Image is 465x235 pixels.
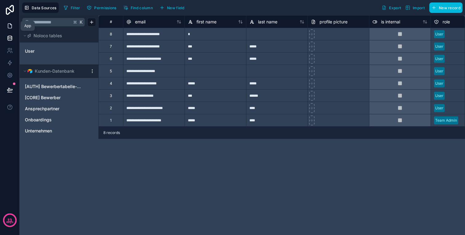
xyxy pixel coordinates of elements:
span: Kunden-Datenbank [35,68,74,74]
div: Team Admin [435,118,457,123]
span: 8 records [103,130,120,135]
a: Ansprechpartner [25,106,81,112]
div: User [435,31,443,37]
div: Unternehmen [22,126,96,136]
p: 13 [7,217,12,223]
span: Data Sources [32,6,57,10]
button: Noloco tables [22,31,92,40]
span: role [443,19,450,25]
div: User [435,105,443,111]
p: days [6,220,14,225]
div: 7 [110,44,112,49]
span: [CORE] Bewerber [25,95,61,101]
span: Unternehmen [25,128,52,134]
div: 1 [110,118,112,123]
span: New record [439,6,460,10]
div: User [435,81,443,86]
a: User [25,48,75,54]
a: [AUTH] Bewerbertabelle-Logins [25,83,81,90]
span: Noloco tables [34,33,62,39]
span: Onboardings [25,117,52,123]
span: Find column [131,6,153,10]
button: Import [403,2,427,13]
button: New field [157,3,187,12]
span: email [135,19,145,25]
div: Ansprechpartner [22,104,96,114]
div: [CORE] Bewerber [22,93,96,103]
span: Filter [71,6,80,10]
span: New field [167,6,185,10]
span: first name [197,19,217,25]
div: 2 [110,106,112,111]
span: is internal [381,19,400,25]
div: # [103,19,118,24]
span: User [25,48,34,54]
button: Export [380,2,403,13]
div: Onboardings [22,115,96,125]
button: Find column [121,3,155,12]
img: Airtable Logo [27,69,32,74]
div: 8 [110,32,112,37]
div: App [24,23,31,28]
button: Data Sources [22,2,59,13]
span: Export [389,6,401,10]
div: 3 [110,93,112,98]
button: Permissions [85,3,118,12]
a: Onboardings [25,117,81,123]
span: Import [413,6,425,10]
div: 5 [110,69,112,74]
div: User [435,44,443,49]
div: User [22,46,96,56]
button: New record [429,2,463,13]
button: Airtable LogoKunden-Datenbank [22,67,87,75]
span: Ansprechpartner [25,106,59,112]
div: User [435,68,443,74]
a: Permissions [85,3,121,12]
span: profile picture [320,19,348,25]
a: Unternehmen [25,128,81,134]
div: 4 [110,81,112,86]
div: [AUTH] Bewerbertabelle-Logins [22,82,96,91]
div: User [435,93,443,99]
a: New record [427,2,463,13]
div: User [435,56,443,62]
span: K [79,20,83,24]
a: [CORE] Bewerber [25,95,81,101]
span: last name [258,19,277,25]
button: Filter [61,3,82,12]
div: 6 [110,56,112,61]
span: Permissions [94,6,116,10]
